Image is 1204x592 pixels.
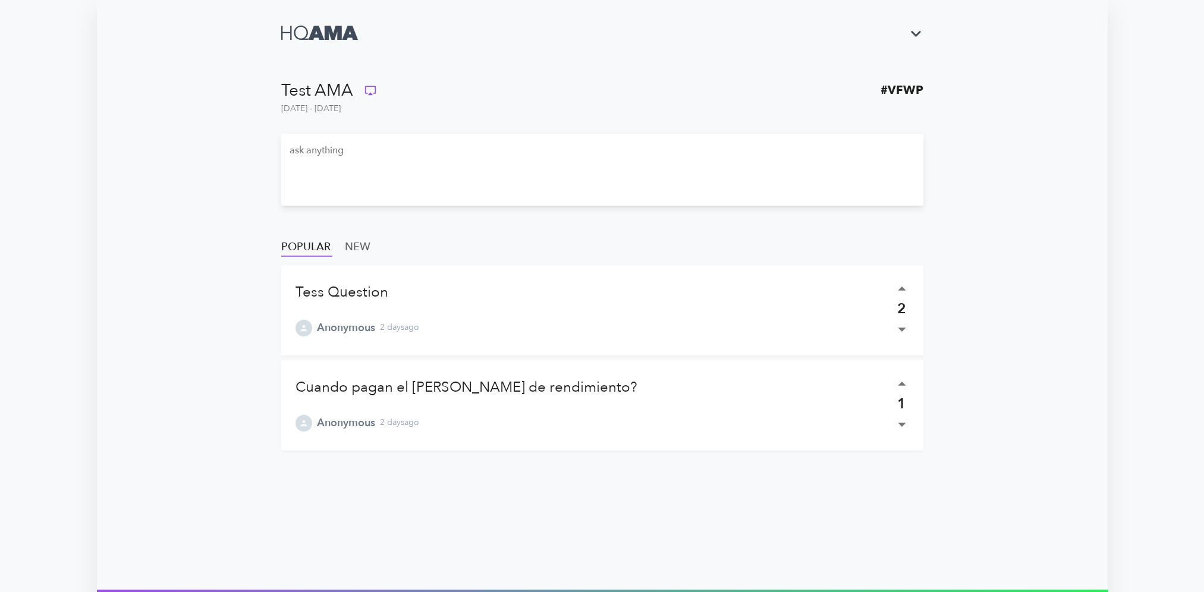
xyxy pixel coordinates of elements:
[281,100,341,115] p: [DATE] - [DATE]
[317,320,375,336] p: Anonymous
[888,83,923,97] span: VFWP
[281,238,331,257] span: POPULAR
[345,238,370,257] span: NEW
[281,81,353,100] h1: Test AMA
[380,417,419,429] a: 2 daysago
[317,415,375,431] p: Anonymous
[380,322,419,333] a: 2 daysago
[296,377,637,397] a: Cuando pagan el [PERSON_NAME] de rendimiento?
[296,282,388,302] a: Tess Question
[897,393,906,415] p: 1
[897,298,906,320] p: 2
[881,83,888,97] span: #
